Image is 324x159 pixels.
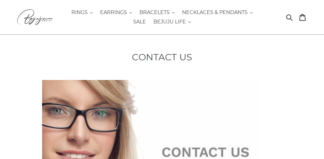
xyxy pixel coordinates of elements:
[68,8,96,17] button: RINGS
[153,19,186,25] span: BEJUJU LIFE
[182,9,248,16] span: NECKLACES & PENDANTS
[71,9,88,16] span: RINGS
[17,9,58,25] img: Bejuju
[150,17,194,27] button: BEJUJU LIFE
[136,8,178,17] button: BRACELETS
[133,19,146,25] span: SALE
[179,8,256,17] button: NECKLACES & PENDANTS
[100,9,127,16] span: EARRINGS
[42,52,282,63] h1: CONTACT US
[139,9,170,16] span: BRACELETS
[130,17,149,27] a: SALE
[97,8,135,17] button: EARRINGS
